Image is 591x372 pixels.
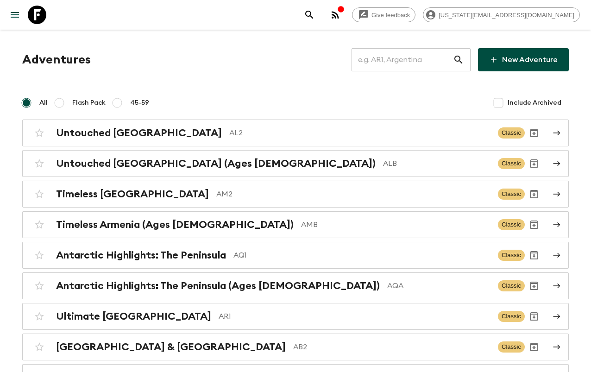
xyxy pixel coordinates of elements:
[498,250,525,261] span: Classic
[366,12,415,19] span: Give feedback
[56,158,376,170] h2: Untouched [GEOGRAPHIC_DATA] (Ages [DEMOGRAPHIC_DATA])
[229,127,490,139] p: AL2
[56,280,380,292] h2: Antarctic Highlights: The Peninsula (Ages [DEMOGRAPHIC_DATA])
[22,150,569,177] a: Untouched [GEOGRAPHIC_DATA] (Ages [DEMOGRAPHIC_DATA])ALBClassicArchive
[525,338,543,356] button: Archive
[72,98,106,107] span: Flash Pack
[56,249,226,261] h2: Antarctic Highlights: The Peninsula
[423,7,580,22] div: [US_STATE][EMAIL_ADDRESS][DOMAIN_NAME]
[56,310,211,322] h2: Ultimate [GEOGRAPHIC_DATA]
[498,311,525,322] span: Classic
[383,158,490,169] p: ALB
[387,280,490,291] p: AQA
[22,181,569,208] a: Timeless [GEOGRAPHIC_DATA]AM2ClassicArchive
[525,307,543,326] button: Archive
[216,189,490,200] p: AM2
[352,7,415,22] a: Give feedback
[22,334,569,360] a: [GEOGRAPHIC_DATA] & [GEOGRAPHIC_DATA]AB2ClassicArchive
[498,219,525,230] span: Classic
[352,47,453,73] input: e.g. AR1, Argentina
[56,219,294,231] h2: Timeless Armenia (Ages [DEMOGRAPHIC_DATA])
[525,246,543,265] button: Archive
[525,124,543,142] button: Archive
[300,6,319,24] button: search adventures
[56,341,286,353] h2: [GEOGRAPHIC_DATA] & [GEOGRAPHIC_DATA]
[22,272,569,299] a: Antarctic Highlights: The Peninsula (Ages [DEMOGRAPHIC_DATA])AQAClassicArchive
[525,277,543,295] button: Archive
[525,215,543,234] button: Archive
[22,120,569,146] a: Untouched [GEOGRAPHIC_DATA]AL2ClassicArchive
[498,127,525,139] span: Classic
[233,250,490,261] p: AQ1
[22,242,569,269] a: Antarctic Highlights: The PeninsulaAQ1ClassicArchive
[434,12,579,19] span: [US_STATE][EMAIL_ADDRESS][DOMAIN_NAME]
[56,188,209,200] h2: Timeless [GEOGRAPHIC_DATA]
[301,219,490,230] p: AMB
[498,341,525,353] span: Classic
[478,48,569,71] a: New Adventure
[498,189,525,200] span: Classic
[22,303,569,330] a: Ultimate [GEOGRAPHIC_DATA]AR1ClassicArchive
[525,185,543,203] button: Archive
[39,98,48,107] span: All
[22,211,569,238] a: Timeless Armenia (Ages [DEMOGRAPHIC_DATA])AMBClassicArchive
[508,98,561,107] span: Include Archived
[525,154,543,173] button: Archive
[130,98,149,107] span: 45-59
[56,127,222,139] h2: Untouched [GEOGRAPHIC_DATA]
[219,311,490,322] p: AR1
[6,6,24,24] button: menu
[293,341,490,353] p: AB2
[22,50,91,69] h1: Adventures
[498,280,525,291] span: Classic
[498,158,525,169] span: Classic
